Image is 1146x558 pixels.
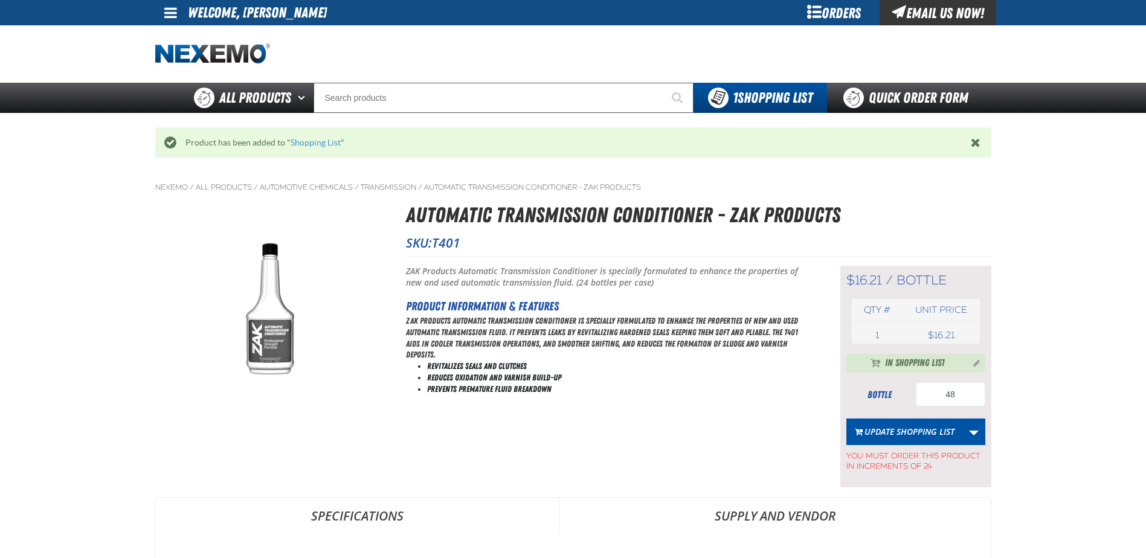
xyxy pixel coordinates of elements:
a: Automotive Chemicals [260,182,353,192]
img: Automatic Transmission Conditioner - ZAK Products [156,224,384,400]
span: / [355,182,359,192]
span: $16.21 [846,272,882,288]
span: In Shopping List [885,356,945,371]
p: ZAK Products Automatic Transmission Conditioner is specially formulated to enhance the properties... [406,315,810,361]
a: Shopping List [291,138,341,147]
li: Reduces Oxidation and Varnish Build-Up [427,372,810,383]
span: bottle [897,272,947,288]
span: T401 [432,234,460,251]
a: All Products [196,182,252,192]
a: More Actions [962,418,985,445]
a: Transmission [361,182,416,192]
a: Quick Order Form [827,83,991,113]
li: Prevents Premature Fluid Breakdown [427,383,810,395]
span: All Products [219,87,291,109]
span: / [254,182,258,192]
td: $16.21 [903,327,979,344]
span: 1 [875,330,879,341]
nav: Breadcrumbs [155,182,991,192]
a: Specifications [156,498,559,534]
a: Supply and Vendor [559,498,991,534]
a: Nexemo [155,182,188,192]
div: bottle [846,388,913,402]
button: Start Searching [663,83,694,113]
h2: Product Information & Features [406,297,810,315]
div: Product has been added to " " [176,137,971,149]
input: Search [314,83,694,113]
button: Update Shopping List [846,418,963,445]
button: You have 1 Shopping List. Open to view details [694,83,827,113]
p: ZAK Products Automatic Transmission Conditioner is specially formulated to enhance the properties... [406,266,810,289]
button: Open All Products pages [294,83,314,113]
span: Shopping List [733,89,813,106]
span: You must order this product in increments of 24 [846,445,985,472]
button: Close the Notification [968,133,985,152]
p: SKU: [406,234,991,251]
span: / [190,182,194,192]
input: Product Quantity [916,382,985,406]
img: Nexemo logo [155,43,270,65]
a: Home [155,43,270,65]
h1: Automatic Transmission Conditioner - ZAK Products [406,199,991,231]
th: Qty # [852,299,903,321]
span: / [418,182,422,192]
span: / [886,272,893,288]
a: Automatic Transmission Conditioner - ZAK Products [424,182,641,192]
strong: 1 [733,89,738,106]
li: Revitalizes Seals and Clutches [427,361,810,372]
button: Manage current product in the Shopping List [964,355,983,370]
th: Unit price [903,299,979,321]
